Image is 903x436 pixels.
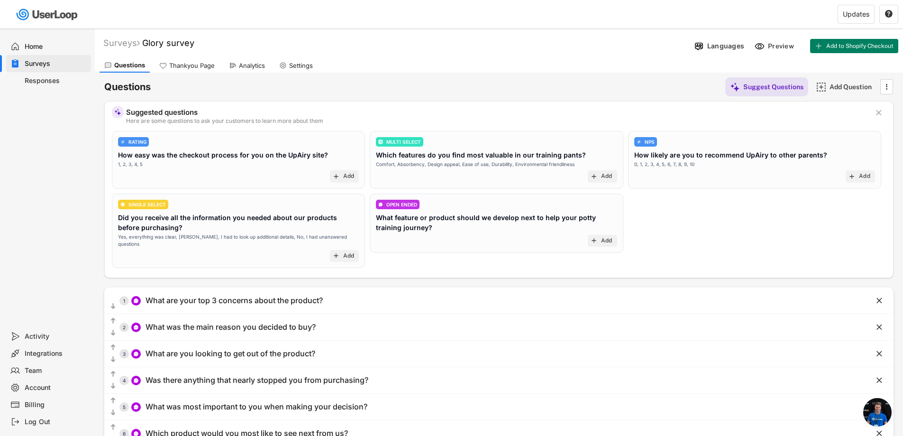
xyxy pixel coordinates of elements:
div: Comfort, Absorbency, Design appeal, Ease of use, Durability, Environmental friendliness [376,161,575,168]
div: Account [25,383,87,392]
text:  [876,322,882,332]
button:  [109,381,117,391]
span: Add to Shopify Checkout [826,43,894,49]
img: userloop-logo-01.svg [14,5,81,24]
text:  [111,382,116,390]
div: OPEN ENDED [386,202,417,207]
text:  [886,82,888,92]
div: 1 [119,298,129,303]
div: Add Question [830,83,877,91]
img: ConversationMinor.svg [133,404,139,410]
div: Which features do you find most valuable in our training pants? [376,150,586,160]
img: ConversationMinor.svg [133,378,139,383]
div: What are your top 3 concerns about the product? [146,296,323,306]
div: How easy was the checkout process for you on the UpAiry site? [118,150,328,160]
button:  [109,423,117,432]
div: Team [25,366,87,375]
button:  [109,408,117,417]
div: Was there anything that nearly stopped you from purchasing? [146,375,368,385]
img: Language%20Icon.svg [694,41,704,51]
div: Responses [25,76,87,85]
img: MagicMajor%20%28Purple%29.svg [730,82,740,92]
div: 2 [119,325,129,330]
div: How likely are you to recommend UpAiry to other parents? [634,150,827,160]
button:  [109,343,117,353]
div: Languages [707,42,744,50]
text:  [876,108,882,118]
div: Home [25,42,87,51]
button:  [875,349,884,359]
button:  [109,370,117,379]
div: Surveys [103,37,140,48]
div: Preview [768,42,796,50]
text:  [111,370,116,378]
img: MagicMajor%20%28Purple%29.svg [114,109,121,116]
text:  [876,375,882,385]
div: Integrations [25,349,87,358]
div: Settings [289,62,313,70]
div: 1, 2, 3, 4, 5 [118,161,143,168]
div: Suggested questions [126,109,867,116]
button:  [885,10,893,19]
div: 3 [119,352,129,356]
img: ListMajor.svg [378,139,383,144]
div: Log Out [25,417,87,427]
div: 4 [119,378,129,383]
button:  [875,323,884,332]
div: Add [601,237,612,245]
div: Activity [25,332,87,341]
div: Add [601,173,612,180]
text:  [876,349,882,359]
div: Here are some questions to ask your customers to learn more about them [126,118,867,124]
div: Did you receive all the information you needed about our products before purchasing? [118,213,359,232]
text:  [885,9,893,18]
div: Thankyou Page [169,62,215,70]
div: Add [343,173,355,180]
div: Questions [114,61,145,69]
div: Billing [25,400,87,409]
div: 6 [119,431,129,436]
text:  [111,343,116,352]
text:  [111,302,116,310]
img: ConversationMinor.svg [133,351,139,357]
button:  [874,108,884,118]
img: ConversationMinor.svg [133,298,139,304]
button:  [875,376,884,385]
div: Suggest Questions [743,83,803,91]
img: AddMajor.svg [816,82,826,92]
div: Updates [843,11,869,18]
button:  [109,396,117,406]
img: AdjustIcon.svg [120,139,125,144]
div: Analytics [239,62,265,70]
button: add [590,237,598,244]
div: What are you looking to get out of the product? [146,349,315,359]
div: 5 [119,405,129,409]
text:  [111,317,116,325]
button:  [109,316,117,326]
button: Add to Shopify Checkout [810,39,898,53]
img: ConversationMinor.svg [378,202,383,207]
img: CircleTickMinorWhite.svg [120,202,125,207]
font: Glory survey [142,38,194,48]
div: 0, 1, 2, 3, 4, 5, 6, 7, 8, 9, 10 [634,161,694,168]
div: MULTI SELECT [386,139,421,144]
div: What was the main reason you decided to buy? [146,322,316,332]
button:  [882,80,891,94]
button: add [848,173,856,180]
div: What feature or product should we develop next to help your potty training journey? [376,213,617,232]
button:  [875,296,884,306]
button:  [109,302,117,311]
div: Add [859,173,870,180]
div: Surveys [25,59,87,68]
div: RATING [128,139,146,144]
button: add [332,173,340,180]
div: What was most important to you when making your decision? [146,402,367,412]
h6: Questions [104,81,151,93]
text:  [111,329,116,337]
text:  [111,355,116,363]
text:  [876,296,882,306]
button: add [590,173,598,180]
